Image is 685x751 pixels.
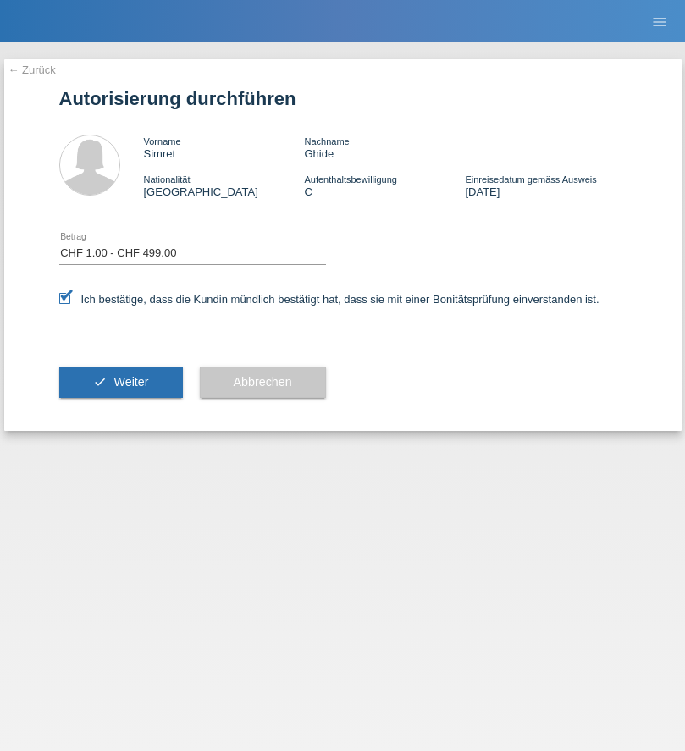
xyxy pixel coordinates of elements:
div: Simret [144,135,305,160]
div: C [304,173,465,198]
span: Aufenthaltsbewilligung [304,174,396,185]
span: Nationalität [144,174,191,185]
span: Einreisedatum gemäss Ausweis [465,174,596,185]
a: menu [643,16,677,26]
div: Ghide [304,135,465,160]
span: Vorname [144,136,181,146]
span: Nachname [304,136,349,146]
a: ← Zurück [8,64,56,76]
span: Abbrechen [234,375,292,389]
i: menu [651,14,668,30]
span: Weiter [113,375,148,389]
i: check [93,375,107,389]
button: Abbrechen [200,367,326,399]
button: check Weiter [59,367,183,399]
div: [GEOGRAPHIC_DATA] [144,173,305,198]
label: Ich bestätige, dass die Kundin mündlich bestätigt hat, dass sie mit einer Bonitätsprüfung einvers... [59,293,599,306]
div: [DATE] [465,173,626,198]
h1: Autorisierung durchführen [59,88,627,109]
